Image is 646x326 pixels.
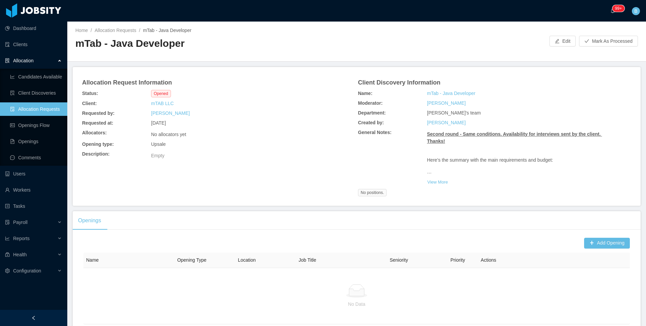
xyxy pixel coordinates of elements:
[82,120,113,127] b: Requested at:
[75,28,88,33] a: Home
[390,257,408,263] span: Seniority
[5,268,10,273] i: icon: setting
[612,5,624,12] sup: 245
[584,238,630,249] button: icon: plusAdd Opening
[427,157,608,164] p: Here’s the summary with the main requirements and budget:
[358,90,372,97] b: Name:
[151,153,165,158] span: Empty
[5,58,10,63] i: icon: solution
[82,141,114,148] b: Opening type:
[610,8,615,13] i: icon: bell
[358,109,386,117] b: Department:
[451,257,465,263] span: Priority
[151,110,190,117] a: [PERSON_NAME]
[75,37,357,51] h2: mTab - Java Developer
[82,100,97,107] b: Client:
[358,129,392,136] b: General Notes:
[82,129,107,136] b: Allocators:
[427,177,448,188] button: View More
[5,220,10,225] i: icon: file-protect
[10,119,62,132] a: icon: idcardOpenings Flow
[5,167,62,181] a: icon: robotUsers
[238,257,256,263] span: Location
[86,257,99,263] span: Name
[427,100,466,107] a: [PERSON_NAME]
[481,257,496,263] span: Actions
[5,252,10,257] i: icon: medicine-box
[5,22,62,35] a: icon: pie-chartDashboard
[10,102,62,116] a: icon: file-doneAllocation Requests
[151,120,166,127] span: [DATE]
[5,38,62,51] a: icon: auditClients
[10,70,62,84] a: icon: line-chartCandidates Available
[82,110,114,117] b: Requested by:
[151,131,186,138] div: No allocators yet
[91,28,92,33] span: /
[177,257,207,263] span: Opening Type
[10,135,62,148] a: icon: file-textOpenings
[358,78,440,87] article: Client Discovery Information
[427,90,475,97] a: mTab - Java Developer
[358,119,384,126] b: Created by:
[5,236,10,241] i: icon: line-chart
[579,36,638,46] button: checkMark As Processed
[95,28,136,33] a: Allocation Requests
[10,151,62,164] a: icon: messageComments
[549,36,576,46] button: icon: editEdit
[82,78,172,87] article: Allocation Request Information
[89,300,624,308] p: No Data
[5,183,62,197] a: icon: userWorkers
[151,100,174,107] a: mTAB LLC
[143,28,191,33] span: mTab - Java Developer
[358,189,387,196] span: No positions.
[5,199,62,213] a: icon: profileTasks
[299,257,316,263] span: Job Title
[151,141,166,148] span: Upsale
[426,108,517,118] div: [PERSON_NAME]'s team
[151,90,171,97] span: Opened
[10,86,62,100] a: icon: file-searchClient Discoveries
[427,131,602,144] ins: Second round - Same conditions. Availability for interviews sent by the client. Thanks!
[13,236,30,241] span: Reports
[13,252,27,257] span: Health
[13,58,34,63] span: Allocation
[427,119,466,126] a: [PERSON_NAME]
[358,100,383,107] b: Moderator:
[13,220,28,225] span: Payroll
[139,28,140,33] span: /
[73,211,107,230] div: Openings
[82,90,98,97] b: Status:
[13,268,41,273] span: Configuration
[634,7,637,15] span: B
